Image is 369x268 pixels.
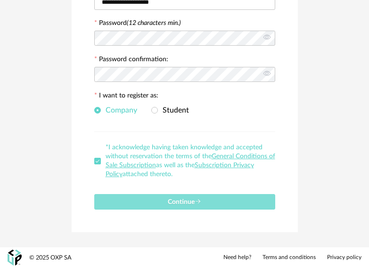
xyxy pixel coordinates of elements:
span: Continue [168,199,201,205]
label: Password [99,20,181,26]
a: General Conditions of Sale Subscription [106,153,275,169]
span: *I acknowledge having taken knowledge and accepted without reservation the terms of the as well a... [106,144,275,178]
a: Terms and conditions [262,254,316,261]
button: Continue [94,194,275,210]
img: OXP [8,250,22,266]
span: Company [101,106,137,114]
label: I want to register as: [94,92,158,101]
a: Subscription Privacy Policy [106,162,254,178]
div: © 2025 OXP SA [29,254,72,262]
i: (12 characters min.) [127,20,181,26]
span: Student [158,106,189,114]
label: Password confirmation: [94,56,168,65]
a: Need help? [223,254,251,261]
a: Privacy policy [327,254,361,261]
